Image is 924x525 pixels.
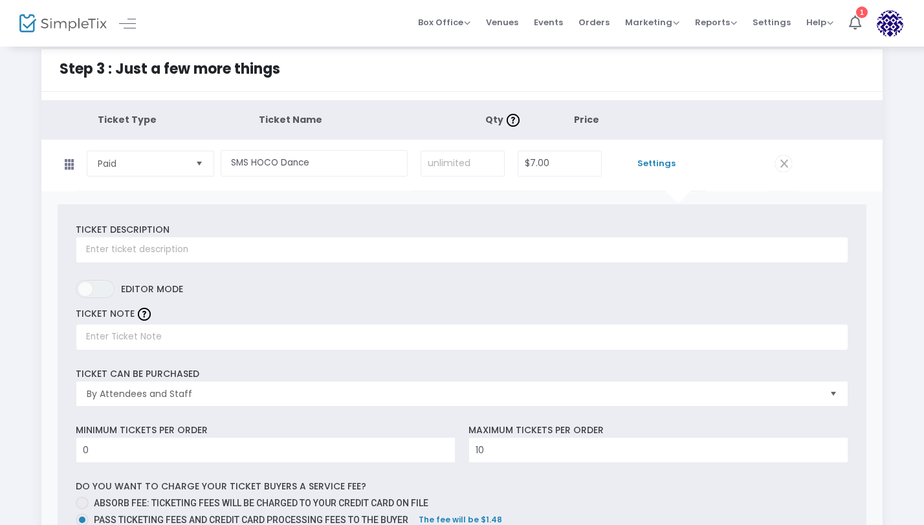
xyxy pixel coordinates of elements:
[259,113,322,126] span: Ticket Name
[76,223,170,237] label: Ticket Description
[94,498,428,508] span: Absorb fee: Ticketing fees will be charged to your credit card on file
[753,6,791,39] span: Settings
[76,307,135,321] label: TICKET NOTE
[138,308,151,321] img: question-mark
[485,113,523,126] span: Qty
[221,150,407,177] input: Enter a ticket type name. e.g. General Admission
[534,6,563,39] span: Events
[54,58,462,100] div: Step 3 : Just a few more things
[98,157,185,170] span: Paid
[121,280,183,298] span: Editor mode
[468,423,604,437] label: Maximum tickets per order
[824,381,842,406] button: Select
[421,151,504,176] input: unlimited
[625,16,679,28] span: Marketing
[76,237,848,263] input: Enter ticket description
[574,113,599,126] span: Price
[518,151,601,176] input: Price
[76,324,848,350] input: Enter Ticket Note
[486,6,518,39] span: Venues
[856,6,868,18] div: 1
[76,480,366,493] label: Do you want to charge your ticket buyers a service fee?
[419,514,502,525] span: The fee will be $1.48
[98,113,157,126] span: Ticket Type
[806,16,833,28] span: Help
[695,16,737,28] span: Reports
[615,157,699,170] span: Settings
[578,6,610,39] span: Orders
[76,423,208,437] label: Minimum tickets per order
[76,367,199,381] label: Ticket can be purchased
[418,16,470,28] span: Box Office
[507,114,520,127] img: question-mark
[87,387,819,400] span: By Attendees and Staff
[190,151,208,176] button: Select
